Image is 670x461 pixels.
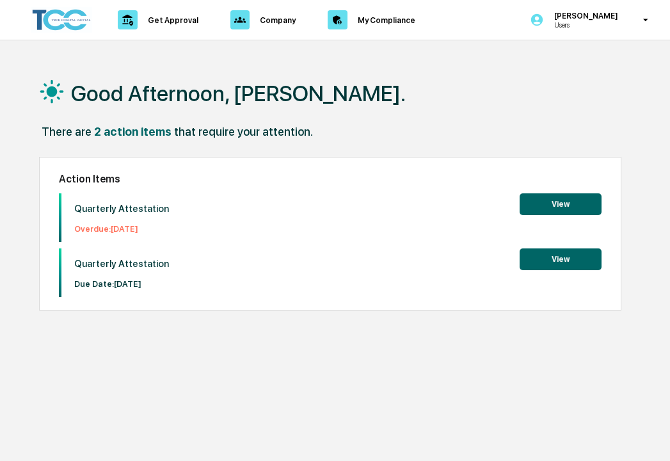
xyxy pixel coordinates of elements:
[31,7,92,33] img: logo
[174,125,313,138] div: that require your attention.
[544,20,625,29] p: Users
[74,224,169,234] p: Overdue: [DATE]
[250,15,302,25] p: Company
[74,279,169,289] p: Due Date: [DATE]
[520,193,602,215] button: View
[520,252,602,264] a: View
[74,258,169,270] p: Quarterly Attestation
[520,197,602,209] a: View
[94,125,171,138] div: 2 action items
[74,203,169,214] p: Quarterly Attestation
[138,15,205,25] p: Get Approval
[59,173,602,185] h2: Action Items
[544,11,625,20] p: [PERSON_NAME]
[42,125,92,138] div: There are
[347,15,422,25] p: My Compliance
[71,81,406,106] h1: Good Afternoon, [PERSON_NAME].
[520,248,602,270] button: View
